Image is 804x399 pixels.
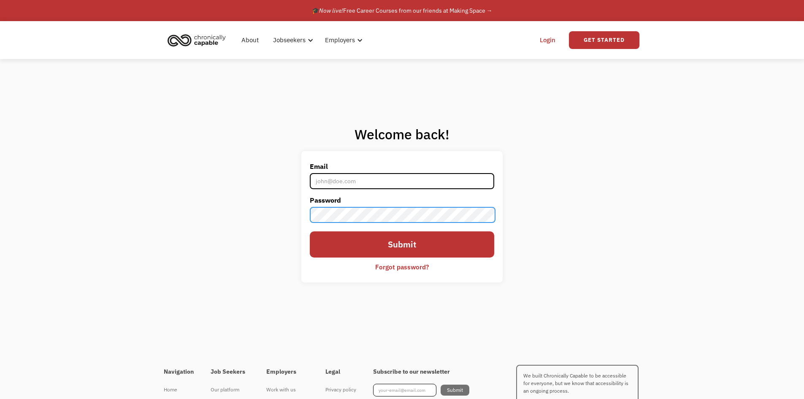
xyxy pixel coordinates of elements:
[375,262,429,272] div: Forgot password?
[325,35,355,45] div: Employers
[164,384,194,396] a: Home
[211,384,249,396] a: Our platform
[301,126,502,143] h1: Welcome back!
[266,368,309,376] h4: Employers
[211,385,249,395] div: Our platform
[310,160,494,274] form: Email Form 2
[165,31,232,49] a: home
[273,35,306,45] div: Jobseekers
[373,384,436,396] input: your-email@email.com
[373,384,469,396] form: Footer Newsletter
[266,384,309,396] a: Work with us
[312,5,493,16] div: 🎓 Free Career Courses from our friends at Making Space →
[325,368,356,376] h4: Legal
[320,27,365,54] div: Employers
[369,260,435,274] a: Forgot password?
[266,385,309,395] div: Work with us
[236,27,264,54] a: About
[569,31,639,49] a: Get Started
[535,27,560,54] a: Login
[310,231,494,258] input: Submit
[373,368,469,376] h4: Subscribe to our newsletter
[310,173,494,189] input: john@doe.com
[268,27,316,54] div: Jobseekers
[310,160,494,173] label: Email
[164,385,194,395] div: Home
[319,7,343,14] em: Now live!
[325,385,356,395] div: Privacy policy
[310,193,494,207] label: Password
[325,384,356,396] a: Privacy policy
[164,368,194,376] h4: Navigation
[165,31,228,49] img: Chronically Capable logo
[211,368,249,376] h4: Job Seekers
[441,385,469,396] input: Submit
